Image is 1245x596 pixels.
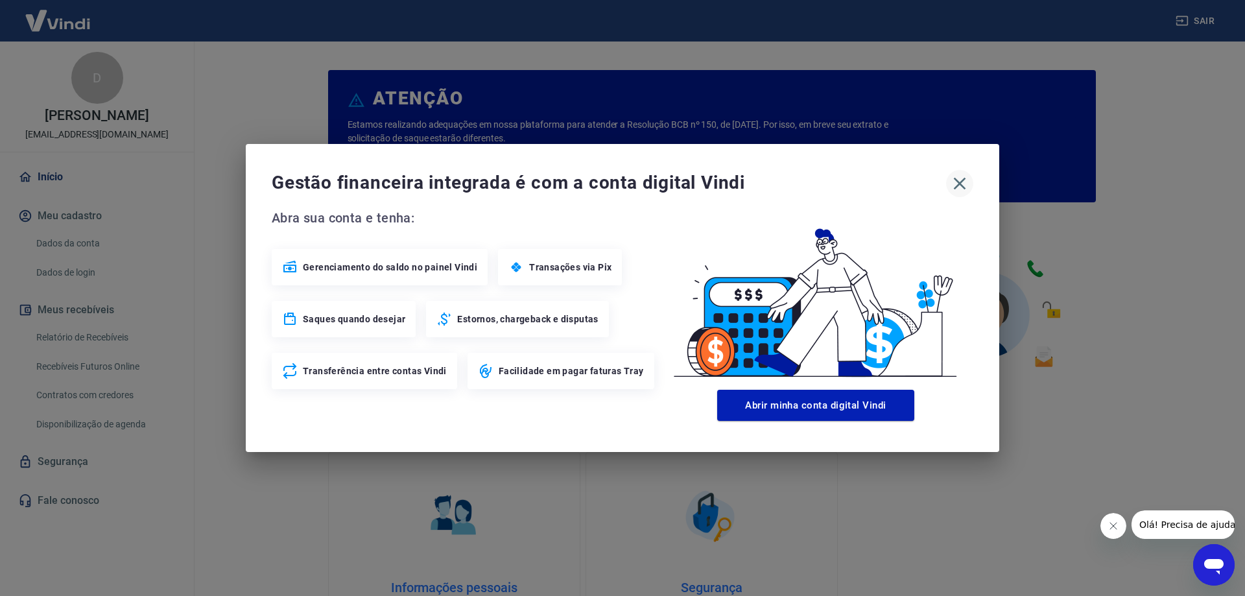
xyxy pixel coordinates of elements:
[272,208,658,228] span: Abra sua conta e tenha:
[272,170,946,196] span: Gestão financeira integrada é com a conta digital Vindi
[303,261,477,274] span: Gerenciamento do saldo no painel Vindi
[529,261,611,274] span: Transações via Pix
[1132,510,1235,539] iframe: Mensagem da empresa
[1100,513,1126,539] iframe: Fechar mensagem
[8,9,109,19] span: Olá! Precisa de ajuda?
[457,313,598,326] span: Estornos, chargeback e disputas
[717,390,914,421] button: Abrir minha conta digital Vindi
[1193,544,1235,586] iframe: Botão para abrir a janela de mensagens
[499,364,644,377] span: Facilidade em pagar faturas Tray
[303,364,447,377] span: Transferência entre contas Vindi
[658,208,973,385] img: Good Billing
[303,313,405,326] span: Saques quando desejar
